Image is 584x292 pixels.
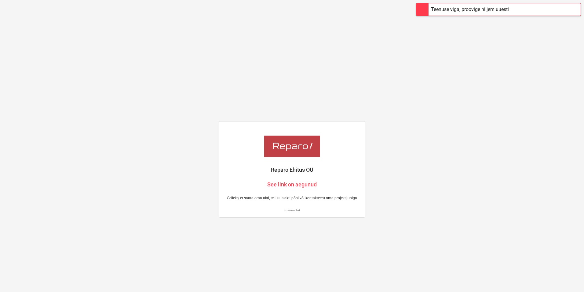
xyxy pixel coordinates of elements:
[224,208,360,212] a: Küsi uus link
[224,196,360,201] p: Selleks, et saata oma akti, telli uus akti põhi või kontakteeru oma projektijuhiga
[431,6,509,13] div: Teenuse viga, proovige hiljem uuesti
[224,181,360,188] p: See link on aegunud
[224,166,360,174] p: Reparo Ehitus OÜ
